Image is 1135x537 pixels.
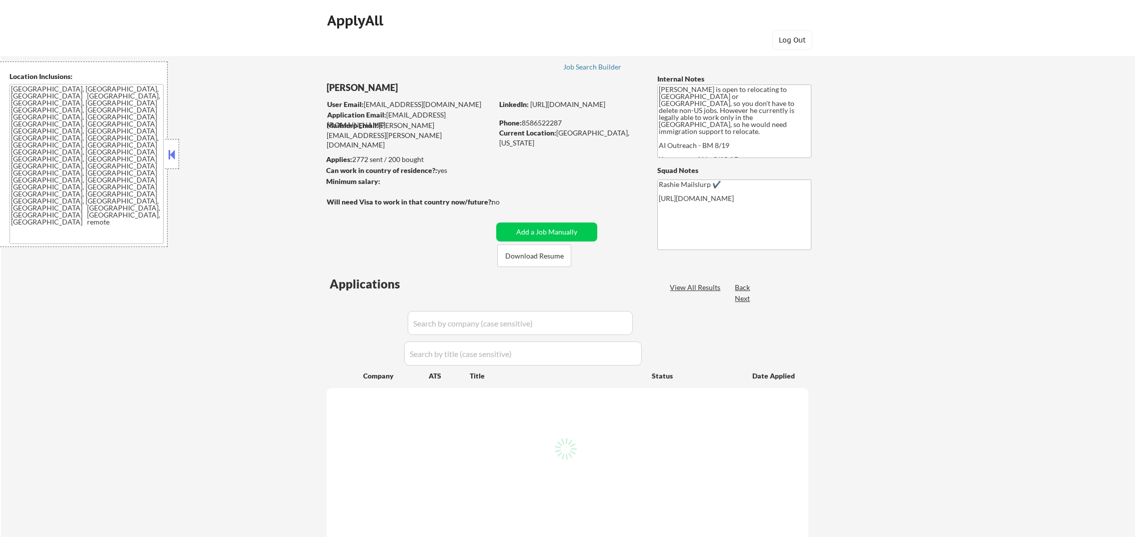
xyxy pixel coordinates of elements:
[327,120,493,150] div: [PERSON_NAME][EMAIL_ADDRESS][PERSON_NAME][DOMAIN_NAME]
[657,165,811,175] div: Squad Notes
[326,166,437,174] strong: Can work in country of residence?:
[657,74,811,84] div: Internal Notes
[429,371,470,381] div: ATS
[363,371,429,381] div: Company
[470,371,642,381] div: Title
[499,118,641,128] div: 8586522287
[652,366,738,384] div: Status
[10,71,164,81] div: Location Inclusions:
[327,121,379,129] strong: Mailslurp Email:
[499,128,641,147] div: [GEOGRAPHIC_DATA], [US_STATE]
[772,30,812,50] button: Log Out
[670,282,723,292] div: View All Results
[327,99,493,109] div: [EMAIL_ADDRESS][DOMAIN_NAME]
[497,244,571,267] button: Download Resume
[404,341,642,365] input: Search by title (case sensitive)
[563,63,622,73] a: Job Search Builder
[327,110,386,119] strong: Application Email:
[563,63,622,70] div: Job Search Builder
[327,81,532,94] div: [PERSON_NAME]
[326,155,352,163] strong: Applies:
[326,177,380,185] strong: Minimum salary:
[492,197,520,207] div: no
[327,100,364,108] strong: User Email:
[327,197,493,206] strong: Will need Visa to work in that country now/future?:
[530,100,605,108] a: [URL][DOMAIN_NAME]
[752,371,796,381] div: Date Applied
[499,100,529,108] strong: LinkedIn:
[327,12,386,29] div: ApplyAll
[499,118,522,127] strong: Phone:
[326,165,490,175] div: yes
[735,293,751,303] div: Next
[327,110,493,129] div: [EMAIL_ADDRESS][DOMAIN_NAME]
[499,128,556,137] strong: Current Location:
[408,311,633,335] input: Search by company (case sensitive)
[735,282,751,292] div: Back
[330,278,429,290] div: Applications
[496,222,597,241] button: Add a Job Manually
[326,154,493,164] div: 2772 sent / 200 bought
